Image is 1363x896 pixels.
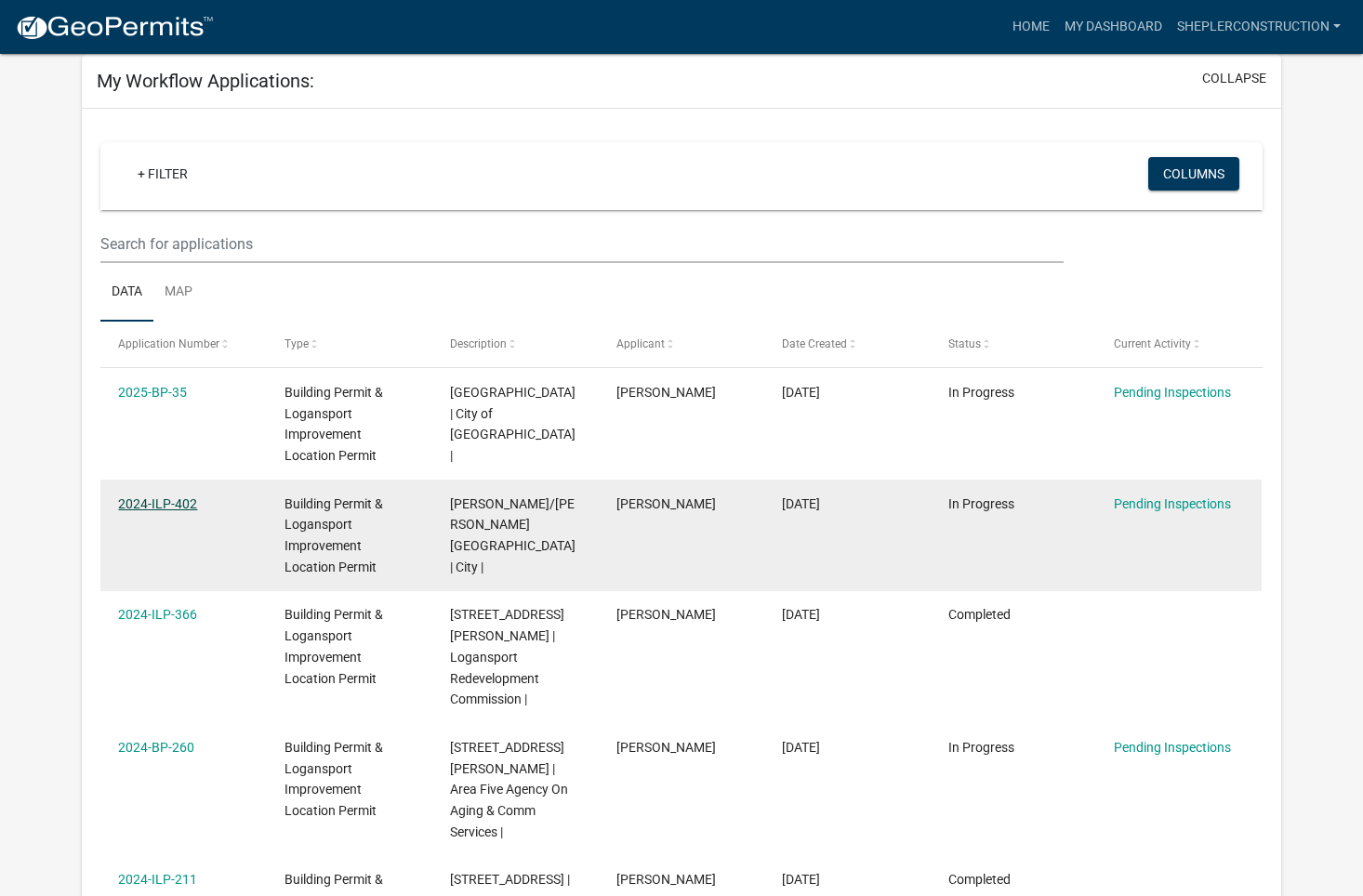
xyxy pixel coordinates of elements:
[782,496,820,511] span: 09/30/2024
[782,385,820,400] span: 03/05/2025
[100,322,266,366] datatable-header-cell: Application Number
[285,607,383,685] span: Building Permit & Logansport Improvement Location Permit
[285,740,383,818] span: Building Permit & Logansport Improvement Location Permit
[782,872,820,887] span: 05/23/2024
[782,337,847,350] span: Date Created
[118,607,197,622] a: 2024-ILP-366
[1114,740,1231,755] a: Pending Inspections
[100,225,1064,263] input: Search for applications
[450,496,576,574] span: EBERT RD/DYKEMAN GOLF COURSE | City |
[118,337,219,350] span: Application Number
[616,337,665,350] span: Applicant
[100,263,153,323] a: Data
[450,385,576,463] span: RIVER RD | City of Logansport |
[267,322,432,366] datatable-header-cell: Type
[1114,385,1231,400] a: Pending Inspections
[616,740,716,755] span: John Smith
[1114,337,1191,350] span: Current Activity
[1005,9,1057,45] a: Home
[948,496,1014,511] span: In Progress
[616,496,716,511] span: John Smith
[948,740,1014,755] span: In Progress
[616,607,716,622] span: John Smith
[616,385,716,400] span: John Smith
[450,607,564,706] span: 3931 MIKE ANDERSON LN | Logansport Redevelopment Commission |
[118,385,187,400] a: 2025-BP-35
[948,872,1011,887] span: Completed
[118,740,194,755] a: 2024-BP-260
[1057,9,1170,45] a: My Dashboard
[782,607,820,622] span: 09/03/2024
[123,157,203,191] a: + Filter
[599,322,764,366] datatable-header-cell: Applicant
[450,740,568,839] span: 1801 SMITH ST | Area Five Agency On Aging & Comm Services |
[1202,69,1266,88] button: collapse
[432,322,598,366] datatable-header-cell: Description
[1096,322,1262,366] datatable-header-cell: Current Activity
[616,872,716,887] span: John Smith
[450,337,507,350] span: Description
[153,263,204,323] a: Map
[948,607,1011,622] span: Completed
[930,322,1095,366] datatable-header-cell: Status
[118,496,197,511] a: 2024-ILP-402
[782,740,820,755] span: 06/25/2024
[948,385,1014,400] span: In Progress
[1170,9,1348,45] a: sheplerconstruction
[1148,157,1239,191] button: Columns
[97,70,314,92] h5: My Workflow Applications:
[1114,496,1231,511] a: Pending Inspections
[285,385,383,463] span: Building Permit & Logansport Improvement Location Permit
[118,872,197,887] a: 2024-ILP-211
[764,322,930,366] datatable-header-cell: Date Created
[948,337,981,350] span: Status
[285,337,309,350] span: Type
[285,496,383,574] span: Building Permit & Logansport Improvement Location Permit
